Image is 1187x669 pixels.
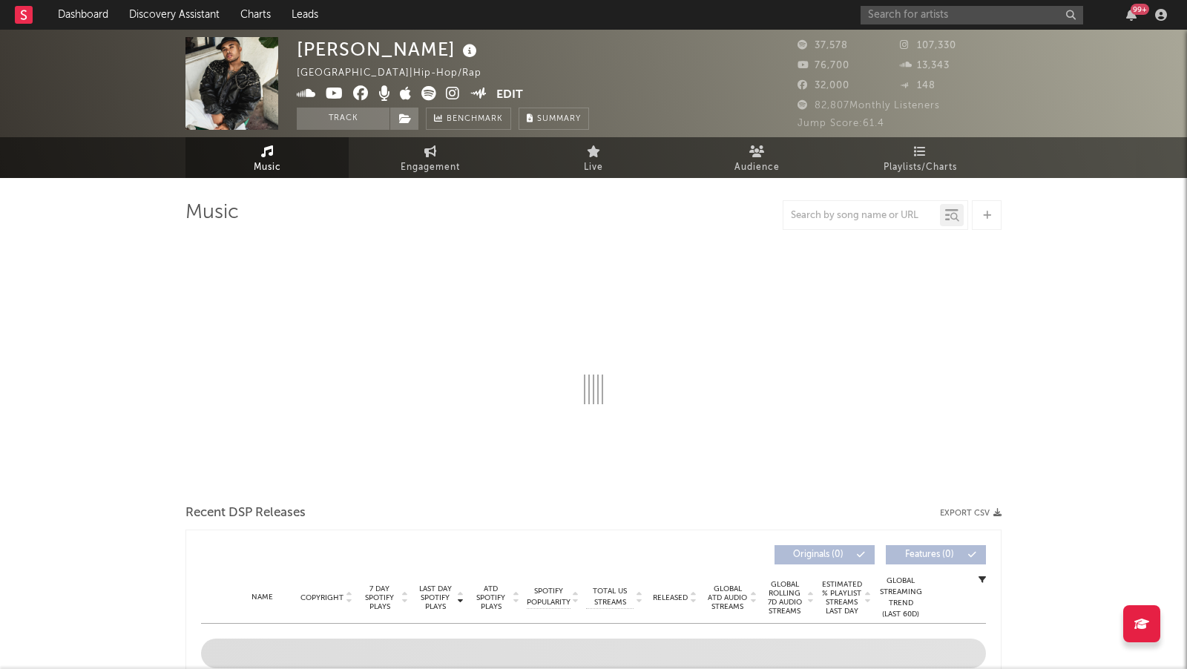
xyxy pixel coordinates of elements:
[884,159,957,177] span: Playlists/Charts
[775,545,875,564] button: Originals(0)
[764,580,805,616] span: Global Rolling 7D Audio Streams
[426,108,511,130] a: Benchmark
[653,593,688,602] span: Released
[940,509,1002,518] button: Export CSV
[185,504,306,522] span: Recent DSP Releases
[447,111,503,128] span: Benchmark
[537,115,581,123] span: Summary
[360,584,399,611] span: 7 Day Spotify Plays
[586,586,634,608] span: Total US Streams
[185,137,349,178] a: Music
[707,584,748,611] span: Global ATD Audio Streams
[784,550,852,559] span: Originals ( 0 )
[895,550,964,559] span: Features ( 0 )
[798,81,849,90] span: 32,000
[300,593,343,602] span: Copyright
[886,545,986,564] button: Features(0)
[584,159,603,177] span: Live
[297,37,481,62] div: [PERSON_NAME]
[900,81,936,90] span: 148
[496,86,523,105] button: Edit
[231,592,293,603] div: Name
[878,576,923,620] div: Global Streaming Trend (Last 60D)
[900,61,950,70] span: 13,343
[401,159,460,177] span: Engagement
[861,6,1083,24] input: Search for artists
[838,137,1002,178] a: Playlists/Charts
[900,41,956,50] span: 107,330
[415,584,455,611] span: Last Day Spotify Plays
[675,137,838,178] a: Audience
[471,584,510,611] span: ATD Spotify Plays
[1126,9,1137,21] button: 99+
[297,108,389,130] button: Track
[519,108,589,130] button: Summary
[512,137,675,178] a: Live
[527,586,571,608] span: Spotify Popularity
[798,41,848,50] span: 37,578
[297,65,499,82] div: [GEOGRAPHIC_DATA] | Hip-Hop/Rap
[798,119,884,128] span: Jump Score: 61.4
[1131,4,1149,15] div: 99 +
[783,210,940,222] input: Search by song name or URL
[349,137,512,178] a: Engagement
[254,159,281,177] span: Music
[734,159,780,177] span: Audience
[821,580,862,616] span: Estimated % Playlist Streams Last Day
[798,101,940,111] span: 82,807 Monthly Listeners
[798,61,849,70] span: 76,700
